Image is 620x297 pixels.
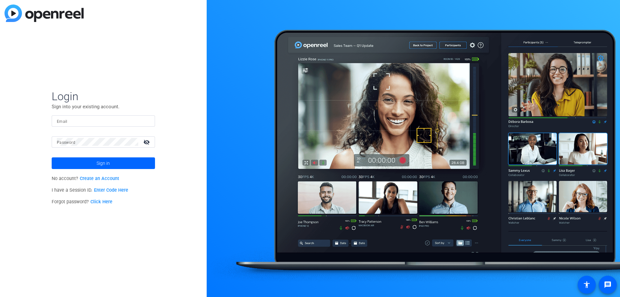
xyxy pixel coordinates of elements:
mat-icon: visibility_off [139,137,155,147]
mat-label: Email [57,119,67,124]
mat-icon: message [604,281,612,289]
button: Sign in [52,157,155,169]
span: I have a Session ID. [52,187,128,193]
img: blue-gradient.svg [5,5,84,22]
a: Create an Account [80,176,119,181]
span: Login [52,90,155,103]
span: Sign in [97,155,110,171]
span: Forgot password? [52,199,112,205]
a: Click Here [90,199,112,205]
mat-label: Password [57,140,75,145]
input: Enter Email Address [57,117,150,125]
span: No account? [52,176,119,181]
a: Enter Code Here [94,187,128,193]
mat-icon: accessibility [583,281,591,289]
p: Sign into your existing account. [52,103,155,110]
